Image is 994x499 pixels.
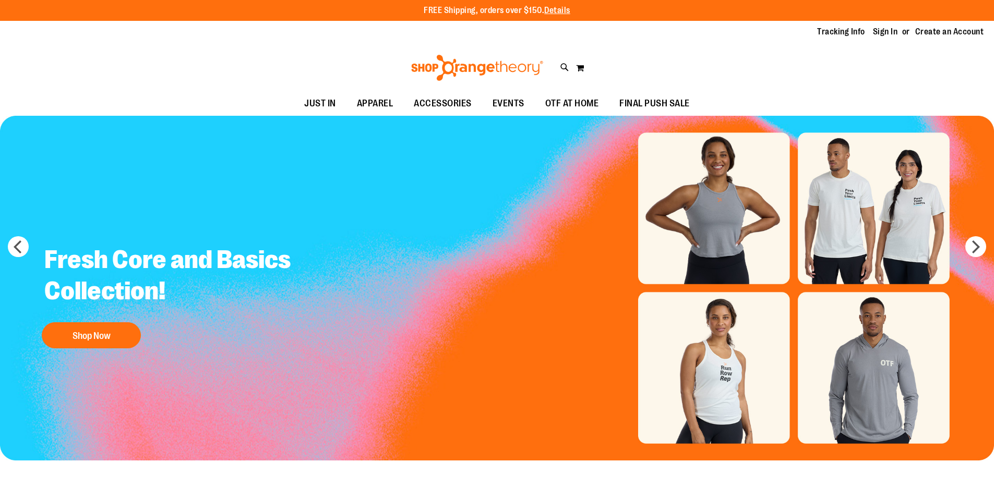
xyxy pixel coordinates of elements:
[403,92,482,116] a: ACCESSORIES
[424,5,570,17] p: FREE Shipping, orders over $150.
[609,92,700,116] a: FINAL PUSH SALE
[346,92,404,116] a: APPAREL
[619,92,690,115] span: FINAL PUSH SALE
[535,92,609,116] a: OTF AT HOME
[817,26,865,38] a: Tracking Info
[873,26,898,38] a: Sign In
[544,6,570,15] a: Details
[304,92,336,115] span: JUST IN
[482,92,535,116] a: EVENTS
[414,92,472,115] span: ACCESSORIES
[965,236,986,257] button: next
[410,55,545,81] img: Shop Orangetheory
[42,322,141,348] button: Shop Now
[37,236,315,317] h2: Fresh Core and Basics Collection!
[493,92,524,115] span: EVENTS
[294,92,346,116] a: JUST IN
[37,236,315,354] a: Fresh Core and Basics Collection! Shop Now
[8,236,29,257] button: prev
[915,26,984,38] a: Create an Account
[545,92,599,115] span: OTF AT HOME
[357,92,393,115] span: APPAREL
